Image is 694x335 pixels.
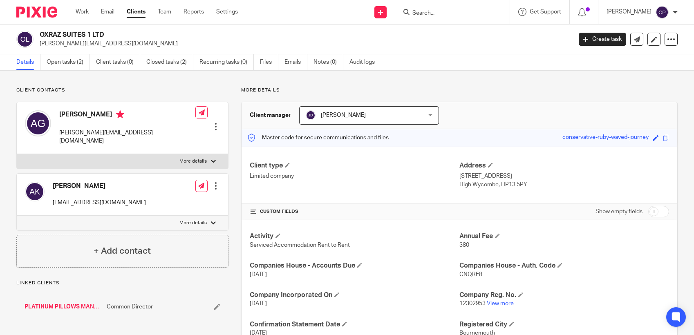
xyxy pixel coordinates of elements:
h4: Activity [250,232,459,241]
a: Work [76,8,89,16]
h4: Companies House - Auth. Code [459,261,669,270]
a: Audit logs [349,54,381,70]
a: PLATINUM PILLOWS MANAGEMENT SERVICES LTD [25,303,103,311]
p: Client contacts [16,87,228,94]
h4: [PERSON_NAME] [53,182,146,190]
h4: Company Incorporated On [250,291,459,299]
input: Search [412,10,485,17]
a: Open tasks (2) [47,54,90,70]
p: More details [241,87,678,94]
a: Emails [284,54,307,70]
span: [PERSON_NAME] [321,112,366,118]
span: [DATE] [250,272,267,277]
img: svg%3E [25,182,45,201]
span: [DATE] [250,301,267,306]
p: [PERSON_NAME][EMAIL_ADDRESS][DOMAIN_NAME] [40,40,566,48]
p: [PERSON_NAME] [607,8,651,16]
p: Master code for secure communications and files [248,134,389,142]
p: Limited company [250,172,459,180]
a: Files [260,54,278,70]
img: svg%3E [25,110,51,136]
h4: Registered City [459,320,669,329]
a: View more [487,301,514,306]
img: svg%3E [16,31,34,48]
p: [STREET_ADDRESS] [459,172,669,180]
a: Clients [127,8,146,16]
p: High Wycombe, HP13 5PY [459,181,669,189]
a: Details [16,54,40,70]
img: Pixie [16,7,57,18]
a: Client tasks (0) [96,54,140,70]
span: 380 [459,242,469,248]
div: conservative-ruby-waved-journey [562,133,649,143]
span: CNQRF8 [459,272,482,277]
span: Serviced Accommodation Rent to Rent [250,242,350,248]
h4: [PERSON_NAME] [59,110,195,121]
p: [EMAIL_ADDRESS][DOMAIN_NAME] [53,199,146,207]
h2: OXRAZ SUITES 1 LTD [40,31,461,39]
h4: Annual Fee [459,232,669,241]
a: Recurring tasks (0) [199,54,254,70]
span: Common Director [107,303,153,311]
h3: Client manager [250,111,291,119]
a: Closed tasks (2) [146,54,193,70]
h4: Company Reg. No. [459,291,669,299]
a: Reports [184,8,204,16]
p: More details [179,220,207,226]
h4: Address [459,161,669,170]
h4: Companies House - Accounts Due [250,261,459,270]
i: Primary [116,110,124,118]
img: svg%3E [656,6,669,19]
h4: + Add contact [94,245,151,257]
h4: Client type [250,161,459,170]
a: Email [101,8,114,16]
span: Get Support [530,9,561,15]
h4: Confirmation Statement Date [250,320,459,329]
p: [PERSON_NAME][EMAIL_ADDRESS][DOMAIN_NAME] [59,129,195,145]
a: Settings [216,8,238,16]
a: Team [158,8,171,16]
img: svg%3E [306,110,316,120]
h4: CUSTOM FIELDS [250,208,459,215]
p: More details [179,158,207,165]
a: Create task [579,33,626,46]
span: 12302953 [459,301,486,306]
a: Notes (0) [313,54,343,70]
label: Show empty fields [595,208,643,216]
p: Linked clients [16,280,228,286]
